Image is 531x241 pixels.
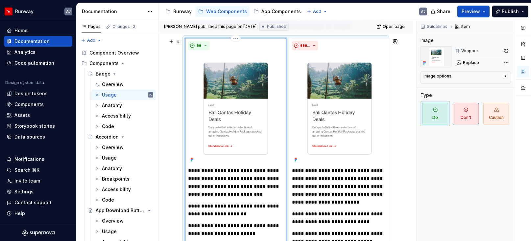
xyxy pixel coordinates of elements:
[163,6,194,17] a: Runway
[102,186,131,193] div: Accessibility
[482,101,511,126] button: Caution
[4,197,72,208] button: Contact support
[502,8,519,15] span: Publish
[91,216,156,226] a: Overview
[85,69,156,79] a: Badge
[79,36,104,45] button: Add
[5,80,44,85] div: Design system data
[4,58,72,68] a: Code automation
[453,103,479,124] span: Don't
[82,24,101,29] div: Pages
[14,123,55,129] div: Storybook stories
[102,155,117,161] div: Usage
[14,27,28,34] div: Home
[91,153,156,163] a: Usage
[91,142,156,153] a: Overview
[4,121,72,131] a: Storybook stories
[112,24,136,29] div: Changes
[14,167,39,173] div: Search ⌘K
[14,90,48,97] div: Design tokens
[96,71,110,77] div: Badge
[14,112,30,119] div: Assets
[423,74,508,81] button: Image options
[14,60,54,66] div: Code automation
[96,207,145,214] div: App Download Button
[173,8,192,15] div: Runway
[198,24,256,29] div: published this page on [DATE]
[79,58,156,69] div: Components
[5,8,12,15] img: 6b187050-a3ed-48aa-8485-808e17fcee26.png
[4,47,72,57] a: Analytics
[102,144,124,151] div: Overview
[1,4,75,18] button: RunwayAJ
[102,165,122,172] div: Anatomy
[305,7,329,16] button: Add
[451,101,480,126] button: Don't
[91,90,156,100] a: UsageAJ
[102,92,117,98] div: Usage
[102,81,124,88] div: Overview
[4,176,72,186] a: Invite team
[461,48,478,54] div: Wrapper
[91,111,156,121] a: Accessibility
[89,60,119,67] div: Components
[91,79,156,90] a: Overview
[15,8,34,15] div: Runway
[131,24,136,29] span: 2
[492,6,528,17] button: Publish
[91,226,156,237] a: Usage
[22,230,55,236] svg: Supernova Logo
[4,99,72,110] a: Components
[14,188,34,195] div: Settings
[421,46,452,67] img: a4e0f205-b7b2-4858-8d6c-d73305464532.png
[419,22,450,31] button: Guidelines
[85,205,156,216] a: App Download Button
[261,8,301,15] div: App Components
[91,184,156,195] a: Accessibility
[437,8,450,15] span: Share
[14,156,44,163] div: Notifications
[427,24,447,29] span: Guidelines
[14,101,44,108] div: Components
[421,37,434,44] div: Image
[421,92,432,99] div: Type
[463,60,479,65] span: Replace
[66,9,71,14] div: AJ
[421,9,425,14] div: AJ
[4,186,72,197] a: Settings
[267,24,286,29] span: Published
[91,163,156,174] a: Anatomy
[85,132,156,142] a: Accordion
[455,58,482,67] button: Replace
[96,134,119,140] div: Accordion
[483,103,509,124] span: Caution
[14,134,45,140] div: Data sources
[4,36,72,47] a: Documentation
[374,22,408,31] a: Open page
[82,8,144,15] div: Documentation
[79,48,156,58] a: Component Overview
[163,5,303,18] div: Page tree
[423,74,451,79] div: Image options
[4,88,72,99] a: Design tokens
[89,50,139,56] div: Component Overview
[149,92,152,98] div: AJ
[422,103,448,124] span: Do
[4,110,72,120] a: Assets
[87,38,95,43] span: Add
[427,6,455,17] button: Share
[102,113,131,119] div: Accessibility
[4,208,72,219] button: Help
[313,9,321,14] span: Add
[383,24,405,29] span: Open page
[251,6,303,17] a: App Components
[4,154,72,164] button: Notifications
[102,218,124,224] div: Overview
[14,49,36,55] div: Analytics
[102,176,130,182] div: Breakpoints
[102,228,117,235] div: Usage
[4,165,72,175] button: Search ⌘K
[91,174,156,184] a: Breakpoints
[164,24,197,29] span: [PERSON_NAME]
